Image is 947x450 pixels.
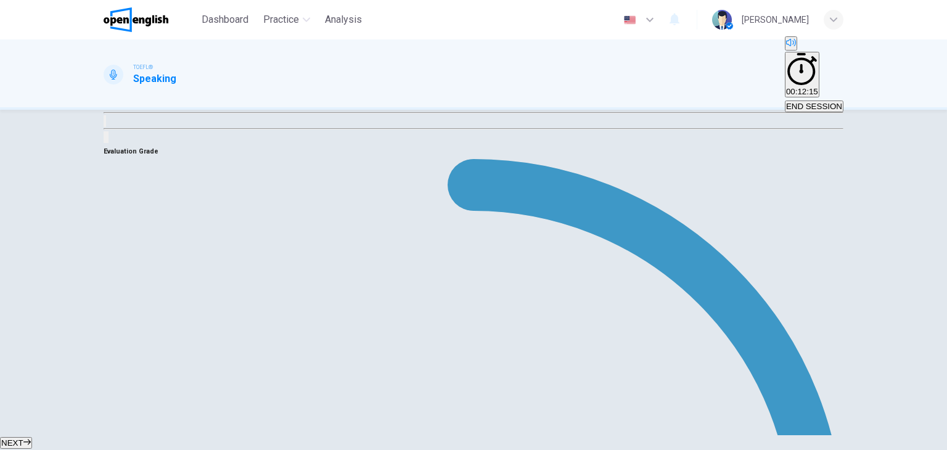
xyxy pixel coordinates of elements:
[133,72,176,86] h1: Speaking
[258,9,315,31] button: Practice
[263,12,299,27] span: Practice
[1,438,23,448] span: NEXT
[197,9,253,31] button: Dashboard
[202,12,248,27] span: Dashboard
[785,36,843,52] div: Mute
[742,12,809,27] div: [PERSON_NAME]
[104,7,168,32] img: OpenEnglish logo
[320,9,367,31] button: Analysis
[785,52,843,99] div: Hide
[104,144,843,159] h6: Evaluation Grade
[133,63,153,72] span: TOEFL®
[104,115,106,127] button: Click to see the audio transcription
[785,52,819,97] button: 00:12:15
[325,12,362,27] span: Analysis
[786,87,818,96] span: 00:12:15
[786,102,842,111] span: END SESSION
[712,10,732,30] img: Profile picture
[785,100,843,112] button: END SESSION
[622,15,637,25] img: en
[104,7,197,32] a: OpenEnglish logo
